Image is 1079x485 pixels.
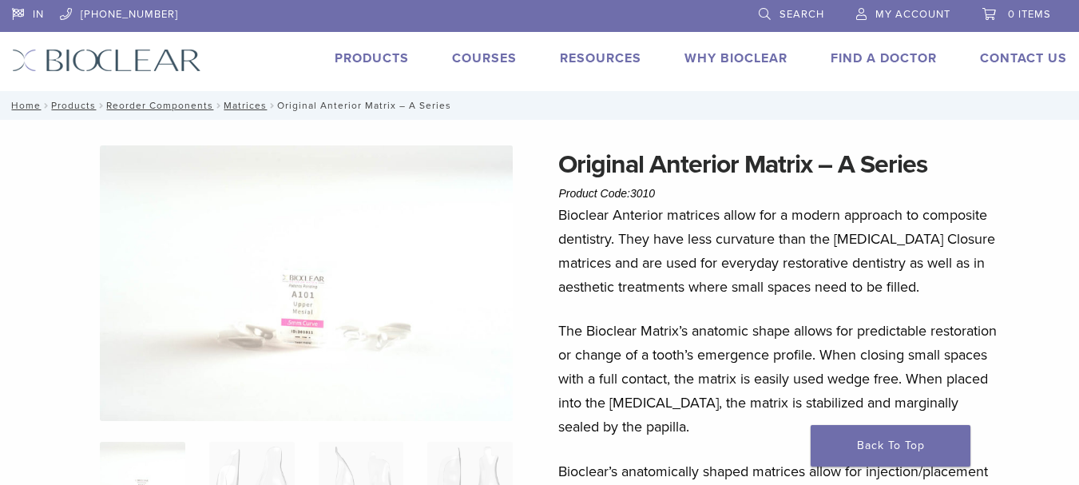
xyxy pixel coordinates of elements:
[51,100,96,111] a: Products
[558,187,655,200] span: Product Code:
[560,50,641,66] a: Resources
[831,50,937,66] a: Find A Doctor
[1008,8,1051,21] span: 0 items
[980,50,1067,66] a: Contact Us
[6,100,41,111] a: Home
[267,101,277,109] span: /
[811,425,970,467] a: Back To Top
[96,101,106,109] span: /
[12,49,201,72] img: Bioclear
[224,100,267,111] a: Matrices
[558,203,998,299] p: Bioclear Anterior matrices allow for a modern approach to composite dentistry. They have less cur...
[100,145,513,421] img: Anterior Original A Series Matrices
[106,100,213,111] a: Reorder Components
[684,50,787,66] a: Why Bioclear
[41,101,51,109] span: /
[335,50,409,66] a: Products
[875,8,950,21] span: My Account
[630,187,655,200] span: 3010
[558,319,998,439] p: The Bioclear Matrix’s anatomic shape allows for predictable restoration or change of a tooth’s em...
[558,145,998,184] h1: Original Anterior Matrix – A Series
[213,101,224,109] span: /
[452,50,517,66] a: Courses
[779,8,824,21] span: Search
